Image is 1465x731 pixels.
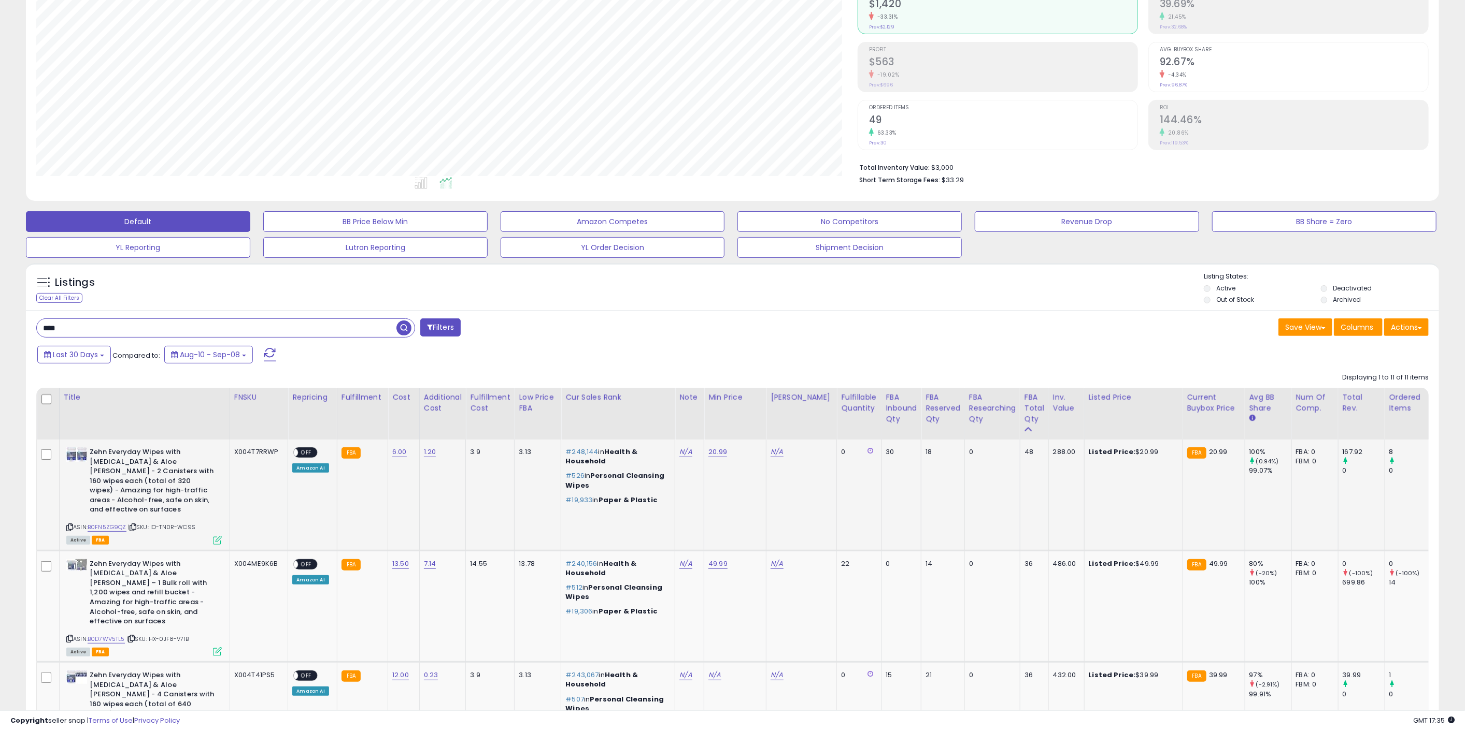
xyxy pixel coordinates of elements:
[90,447,216,517] b: Zehn Everyday Wipes with [MEDICAL_DATA] & Aloe [PERSON_NAME] - 2 Canisters with 160 wipes each (t...
[565,670,599,680] span: #243,067
[1160,105,1428,111] span: ROI
[565,471,585,480] span: #526
[92,536,109,545] span: FBA
[1389,392,1427,414] div: Ordered Items
[1249,578,1291,587] div: 100%
[1389,466,1431,475] div: 0
[292,575,329,584] div: Amazon AI
[926,447,957,457] div: 18
[36,293,82,303] div: Clear All Filters
[1216,284,1235,293] label: Active
[180,349,240,360] span: Aug-10 - Sep-08
[1249,392,1287,414] div: Avg BB Share
[519,392,557,414] div: Low Price FBA
[565,694,664,713] span: Personal Cleansing Wipes
[292,392,332,403] div: Repricing
[1249,690,1291,699] div: 99.91%
[234,392,284,403] div: FNSKU
[1089,670,1136,680] b: Listed Price:
[1256,569,1277,577] small: (-20%)
[874,13,898,21] small: -33.31%
[874,71,900,79] small: -19.02%
[841,559,873,568] div: 22
[1249,670,1291,680] div: 97%
[1296,457,1330,466] div: FBM: 0
[342,559,361,571] small: FBA
[53,349,98,360] span: Last 30 Days
[1249,414,1256,423] small: Avg BB Share.
[1343,559,1385,568] div: 0
[1160,140,1188,146] small: Prev: 119.53%
[969,559,1012,568] div: 0
[1256,457,1279,465] small: (0.94%)
[519,670,553,680] div: 3.13
[599,606,658,616] span: Paper & Plastic
[392,559,409,569] a: 13.50
[1209,559,1228,568] span: 49.99
[975,211,1199,232] button: Revenue Drop
[771,447,783,457] a: N/A
[1187,670,1206,682] small: FBA
[565,670,638,689] span: Health & Household
[263,211,488,232] button: BB Price Below Min
[679,447,692,457] a: N/A
[679,559,692,569] a: N/A
[1160,82,1187,88] small: Prev: 96.87%
[1389,670,1431,680] div: 1
[565,495,592,505] span: #19,933
[1389,690,1431,699] div: 0
[1413,715,1455,725] span: 2025-10-9 17:35 GMT
[392,670,409,680] a: 12.00
[392,447,407,457] a: 6.00
[66,536,90,545] span: All listings currently available for purchase on Amazon
[470,670,506,680] div: 3.9
[565,670,667,689] p: in
[565,559,597,568] span: #240,156
[869,82,893,88] small: Prev: $696
[565,559,667,578] p: in
[565,607,667,616] p: in
[26,211,250,232] button: Default
[565,447,598,457] span: #248,144
[737,237,962,258] button: Shipment Decision
[565,471,667,490] p: in
[565,559,636,578] span: Health & Household
[565,582,662,602] span: Personal Cleansing Wipes
[565,695,667,713] p: in
[1160,114,1428,128] h2: 144.46%
[1053,670,1076,680] div: 432.00
[112,350,160,360] span: Compared to:
[1389,578,1431,587] div: 14
[841,392,877,414] div: Fulfillable Quantity
[1209,670,1228,680] span: 39.99
[859,163,930,172] b: Total Inventory Value:
[342,447,361,459] small: FBA
[1164,129,1189,137] small: 20.86%
[1389,447,1431,457] div: 8
[771,670,783,680] a: N/A
[424,559,436,569] a: 7.14
[66,648,90,656] span: All listings currently available for purchase on Amazon
[565,447,637,466] span: Health & Household
[841,670,873,680] div: 0
[1053,559,1076,568] div: 486.00
[1204,272,1439,282] p: Listing States:
[66,559,222,655] div: ASIN:
[869,24,894,30] small: Prev: $2,129
[869,47,1137,53] span: Profit
[128,523,195,531] span: | SKU: IO-TN0R-WC9S
[1296,568,1330,578] div: FBM: 0
[859,160,1421,173] li: $3,000
[519,559,553,568] div: 13.78
[298,448,315,457] span: OFF
[342,392,383,403] div: Fulfillment
[1025,447,1041,457] div: 48
[519,447,553,457] div: 3.13
[1342,373,1429,383] div: Displaying 1 to 11 of 11 items
[565,495,667,505] p: in
[1164,71,1187,79] small: -4.34%
[869,105,1137,111] span: Ordered Items
[1160,24,1187,30] small: Prev: 32.68%
[164,346,253,363] button: Aug-10 - Sep-08
[565,447,667,466] p: in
